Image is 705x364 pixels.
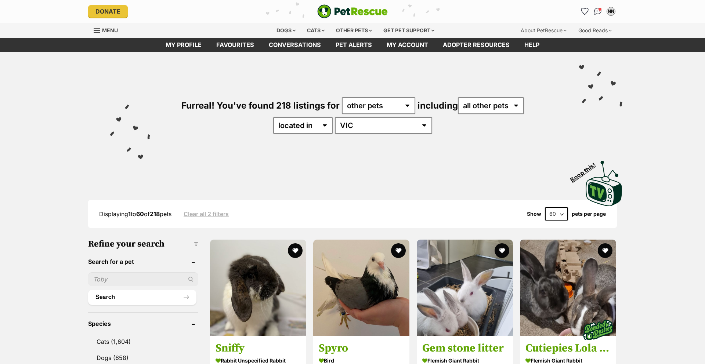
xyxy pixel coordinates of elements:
img: Gem stone litter - Flemish Giant Rabbit [417,240,513,336]
a: Favourites [579,6,590,17]
h3: Cutiepies Lola & Thumper [525,341,611,355]
a: Cats (1,604) [88,334,198,349]
h3: Refine your search [88,239,198,249]
img: Sniffy - Rabbit Unspecified Rabbit [210,240,306,336]
div: Get pet support [378,23,440,38]
div: Other pets [331,23,377,38]
a: Menu [94,23,123,36]
span: including [417,100,524,111]
span: Displaying to of pets [99,210,171,218]
button: favourite [495,243,509,258]
button: Search [88,290,196,305]
label: pets per page [572,211,606,217]
img: PetRescue TV logo [586,161,622,206]
a: Donate [88,5,128,18]
strong: 1 [128,210,131,218]
header: Search for a pet [88,258,198,265]
a: Adopter resources [435,38,517,52]
div: About PetRescue [516,23,572,38]
a: Clear all 2 filters [184,211,229,217]
img: Spyro - Bird [313,240,409,336]
img: bonded besties [579,312,616,348]
button: favourite [288,243,303,258]
img: logo-e224e6f780fb5917bec1dbf3a21bbac754714ae5b6737aabdf751b685950b380.svg [317,4,388,18]
button: favourite [391,243,406,258]
strong: 218 [150,210,160,218]
strong: 60 [136,210,144,218]
div: NN [607,8,615,15]
a: Pet alerts [328,38,379,52]
h3: Gem stone litter [422,341,507,355]
div: Good Reads [573,23,617,38]
div: Dogs [271,23,301,38]
a: My profile [158,38,209,52]
a: PetRescue [317,4,388,18]
input: Toby [88,272,198,286]
img: chat-41dd97257d64d25036548639549fe6c8038ab92f7586957e7f3b1b290dea8141.svg [594,8,602,15]
div: Cats [302,23,330,38]
span: Show [527,211,541,217]
ul: Account quick links [579,6,617,17]
a: conversations [261,38,328,52]
a: Boop this! [586,154,622,208]
a: Help [517,38,547,52]
a: Favourites [209,38,261,52]
header: Species [88,320,198,327]
a: Conversations [592,6,604,17]
img: Cutiepies Lola & Thumper - Flemish Giant Rabbit [520,240,616,336]
h3: Spyro [319,341,404,355]
span: Furreal! You've found 218 listings for [181,100,340,111]
span: Boop this! [569,157,603,183]
h3: Sniffy [216,341,301,355]
button: My account [605,6,617,17]
span: Menu [102,27,118,33]
a: My account [379,38,435,52]
button: favourite [598,243,612,258]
